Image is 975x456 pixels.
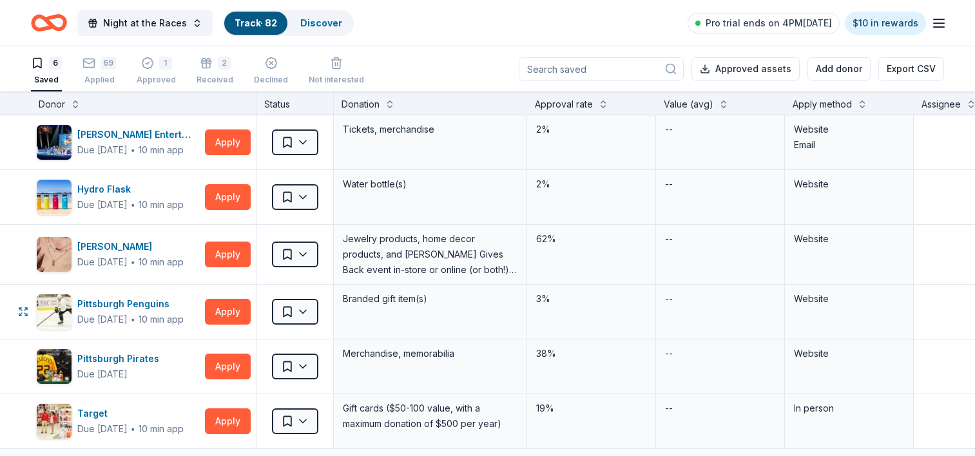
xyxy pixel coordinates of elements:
[254,52,288,91] button: Declined
[77,351,164,366] div: Pittsburgh Pirates
[794,401,904,416] div: In person
[77,421,128,437] div: Due [DATE]
[664,97,713,112] div: Value (avg)
[793,97,852,112] div: Apply method
[137,52,176,91] button: 1Approved
[103,15,187,31] span: Night at the Races
[49,57,62,70] div: 6
[664,120,674,138] div: --
[300,17,342,28] a: Discover
[205,129,251,155] button: Apply
[197,75,233,85] div: Received
[139,144,184,157] div: 10 min app
[77,254,128,270] div: Due [DATE]
[845,12,926,35] a: $10 in rewards
[139,256,184,269] div: 10 min app
[139,423,184,435] div: 10 min app
[342,175,519,193] div: Water bottle(s)
[794,231,904,247] div: Website
[36,403,200,439] button: Image for TargetTargetDue [DATE]∙10 min app
[37,349,72,384] img: Image for Pittsburgh Pirates
[137,75,176,85] div: Approved
[77,127,200,142] div: [PERSON_NAME] Entertainment
[159,57,172,70] div: 1
[691,57,800,81] button: Approved assets
[139,313,184,326] div: 10 min app
[535,120,648,138] div: 2%
[36,348,200,385] button: Image for Pittsburgh PiratesPittsburgh PiratesDue [DATE]
[77,10,213,36] button: Night at the Races
[664,345,674,363] div: --
[37,404,72,439] img: Image for Target
[309,52,364,91] button: Not interested
[342,345,519,363] div: Merchandise, memorabilia
[77,312,128,327] div: Due [DATE]
[342,97,380,112] div: Donation
[807,57,871,81] button: Add donor
[130,314,136,325] span: ∙
[205,242,251,267] button: Apply
[794,346,904,361] div: Website
[130,199,136,210] span: ∙
[139,198,184,211] div: 10 min app
[205,408,251,434] button: Apply
[31,75,62,85] div: Saved
[922,97,961,112] div: Assignee
[688,13,840,33] a: Pro trial ends on 4PM[DATE]
[77,182,184,197] div: Hydro Flask
[130,423,136,434] span: ∙
[205,184,251,210] button: Apply
[77,197,128,213] div: Due [DATE]
[77,239,184,254] div: [PERSON_NAME]
[664,399,674,417] div: --
[519,57,684,81] input: Search saved
[342,399,519,433] div: Gift cards ($50-100 value, with a maximum donation of $500 per year)
[31,8,67,38] a: Home
[664,230,674,248] div: --
[235,17,277,28] a: Track· 82
[535,345,648,363] div: 38%
[82,75,116,85] div: Applied
[205,299,251,325] button: Apply
[794,176,904,192] div: Website
[535,230,648,248] div: 62%
[77,142,128,158] div: Due [DATE]
[342,290,519,308] div: Branded gift item(s)
[36,294,200,330] button: Image for Pittsburgh PenguinsPittsburgh PenguinsDue [DATE]∙10 min app
[36,179,200,215] button: Image for Hydro FlaskHydro FlaskDue [DATE]∙10 min app
[878,57,944,81] button: Export CSV
[256,91,334,115] div: Status
[223,10,354,36] button: Track· 82Discover
[794,137,904,153] div: Email
[101,57,116,70] div: 69
[37,237,72,272] img: Image for Kendra Scott
[535,399,648,417] div: 19%
[664,175,674,193] div: --
[794,291,904,307] div: Website
[794,122,904,137] div: Website
[37,294,72,329] img: Image for Pittsburgh Penguins
[535,97,593,112] div: Approval rate
[197,52,233,91] button: 2Received
[77,406,184,421] div: Target
[31,52,62,91] button: 6Saved
[664,290,674,308] div: --
[535,175,648,193] div: 2%
[82,52,116,91] button: 69Applied
[130,256,136,267] span: ∙
[37,180,72,214] img: Image for Hydro Flask
[77,366,128,382] div: Due [DATE]
[706,15,832,31] span: Pro trial ends on 4PM[DATE]
[77,296,184,312] div: Pittsburgh Penguins
[205,354,251,379] button: Apply
[37,125,72,160] img: Image for Feld Entertainment
[39,97,65,112] div: Donor
[254,75,288,85] div: Declined
[130,144,136,155] span: ∙
[309,75,364,85] div: Not interested
[36,236,200,272] button: Image for Kendra Scott[PERSON_NAME]Due [DATE]∙10 min app
[36,124,200,160] button: Image for Feld Entertainment[PERSON_NAME] EntertainmentDue [DATE]∙10 min app
[218,57,231,70] div: 2
[342,230,519,279] div: Jewelry products, home decor products, and [PERSON_NAME] Gives Back event in-store or online (or ...
[535,290,648,308] div: 3%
